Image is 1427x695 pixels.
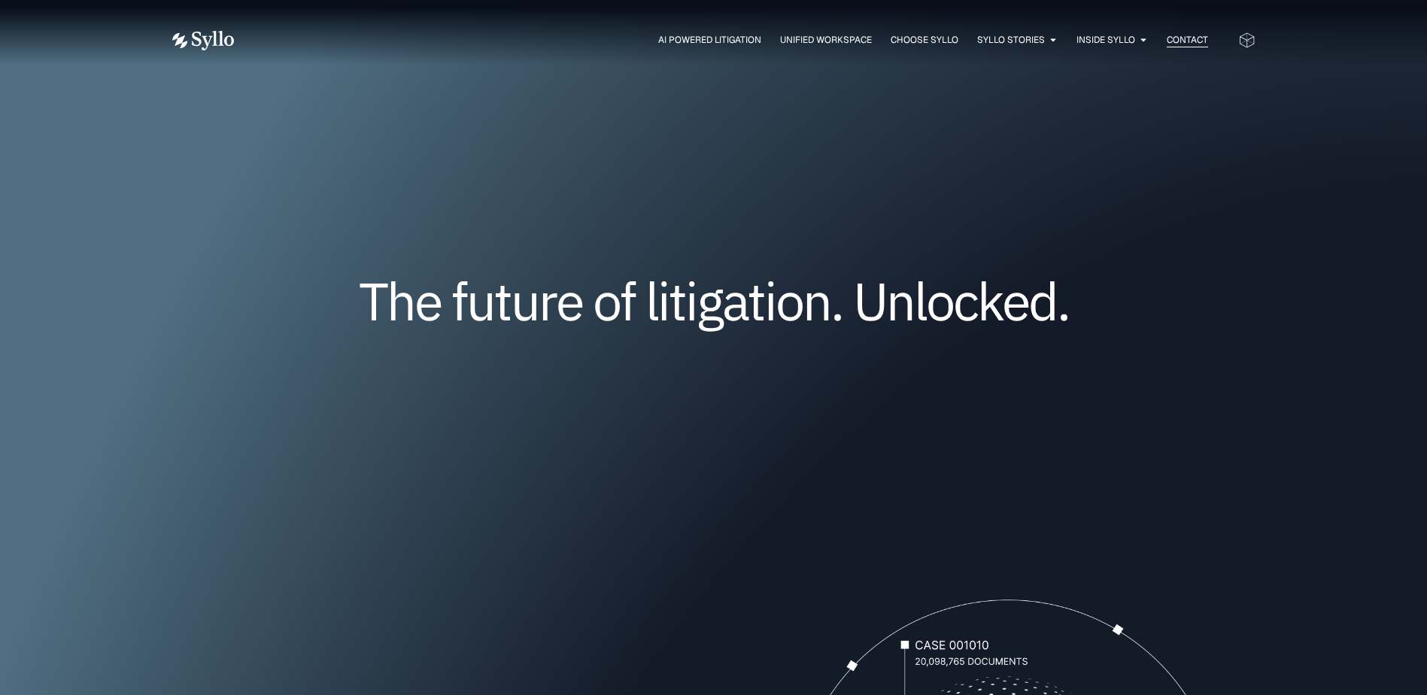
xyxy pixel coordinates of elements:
[264,33,1208,47] nav: Menu
[891,33,958,47] a: Choose Syllo
[658,33,761,47] a: AI Powered Litigation
[1076,33,1135,47] a: Inside Syllo
[1167,33,1208,47] a: Contact
[977,33,1045,47] a: Syllo Stories
[780,33,872,47] a: Unified Workspace
[172,31,234,50] img: Vector
[264,33,1208,47] div: Menu Toggle
[263,276,1165,326] h1: The future of litigation. Unlocked.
